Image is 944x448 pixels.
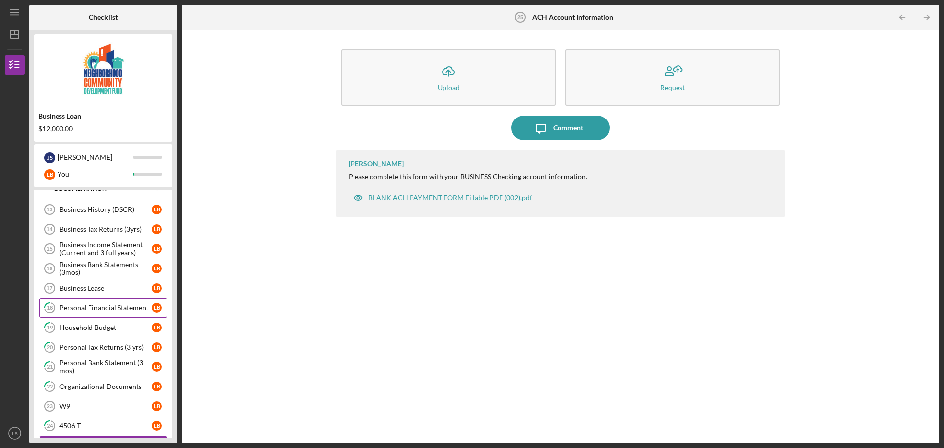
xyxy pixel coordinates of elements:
[59,359,152,375] div: Personal Bank Statement (3 mos)
[59,284,152,292] div: Business Lease
[46,207,52,212] tspan: 13
[349,160,404,168] div: [PERSON_NAME]
[511,116,610,140] button: Comment
[47,403,53,409] tspan: 23
[59,206,152,213] div: Business History (DSCR)
[89,13,118,21] b: Checklist
[152,244,162,254] div: L B
[12,431,18,436] text: LB
[47,423,53,429] tspan: 24
[44,152,55,163] div: J S
[46,246,52,252] tspan: 15
[39,259,167,278] a: 16Business Bank Statements (3mos)LB
[532,13,613,21] b: ACH Account Information
[47,344,53,351] tspan: 20
[59,422,152,430] div: 4506 T
[39,219,167,239] a: 14Business Tax Returns (3yrs)LB
[39,318,167,337] a: 19Household BudgetLB
[553,116,583,140] div: Comment
[341,49,556,106] button: Upload
[59,383,152,390] div: Organizational Documents
[38,112,168,120] div: Business Loan
[565,49,780,106] button: Request
[46,285,52,291] tspan: 17
[152,362,162,372] div: L B
[39,298,167,318] a: 18Personal Financial StatementLB
[349,173,587,180] div: Please complete this form with your BUSINESS Checking account information.
[152,401,162,411] div: L B
[58,166,133,182] div: You
[5,423,25,443] button: LB
[39,337,167,357] a: 20Personal Tax Returns (3 yrs)LB
[46,226,53,232] tspan: 14
[349,188,537,208] button: BLANK ACH PAYMENT FORM Fillable PDF (002).pdf
[47,305,53,311] tspan: 18
[152,303,162,313] div: L B
[59,343,152,351] div: Personal Tax Returns (3 yrs)
[152,224,162,234] div: L B
[59,304,152,312] div: Personal Financial Statement
[517,14,523,20] tspan: 25
[47,384,53,390] tspan: 22
[368,194,532,202] div: BLANK ACH PAYMENT FORM Fillable PDF (002).pdf
[39,377,167,396] a: 22Organizational DocumentsLB
[152,264,162,273] div: L B
[47,325,53,331] tspan: 19
[59,402,152,410] div: W9
[39,200,167,219] a: 13Business History (DSCR)LB
[152,342,162,352] div: L B
[438,84,460,91] div: Upload
[152,382,162,391] div: L B
[39,416,167,436] a: 244506 TLB
[59,324,152,331] div: Household Budget
[39,357,167,377] a: 21Personal Bank Statement (3 mos)LB
[46,266,52,271] tspan: 16
[59,261,152,276] div: Business Bank Statements (3mos)
[44,169,55,180] div: L B
[152,323,162,332] div: L B
[152,421,162,431] div: L B
[38,125,168,133] div: $12,000.00
[152,283,162,293] div: L B
[47,364,53,370] tspan: 21
[660,84,685,91] div: Request
[39,278,167,298] a: 17Business LeaseLB
[58,149,133,166] div: [PERSON_NAME]
[39,396,167,416] a: 23W9LB
[39,239,167,259] a: 15Business Income Statement (Current and 3 full years)LB
[34,39,172,98] img: Product logo
[152,205,162,214] div: L B
[59,241,152,257] div: Business Income Statement (Current and 3 full years)
[59,225,152,233] div: Business Tax Returns (3yrs)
